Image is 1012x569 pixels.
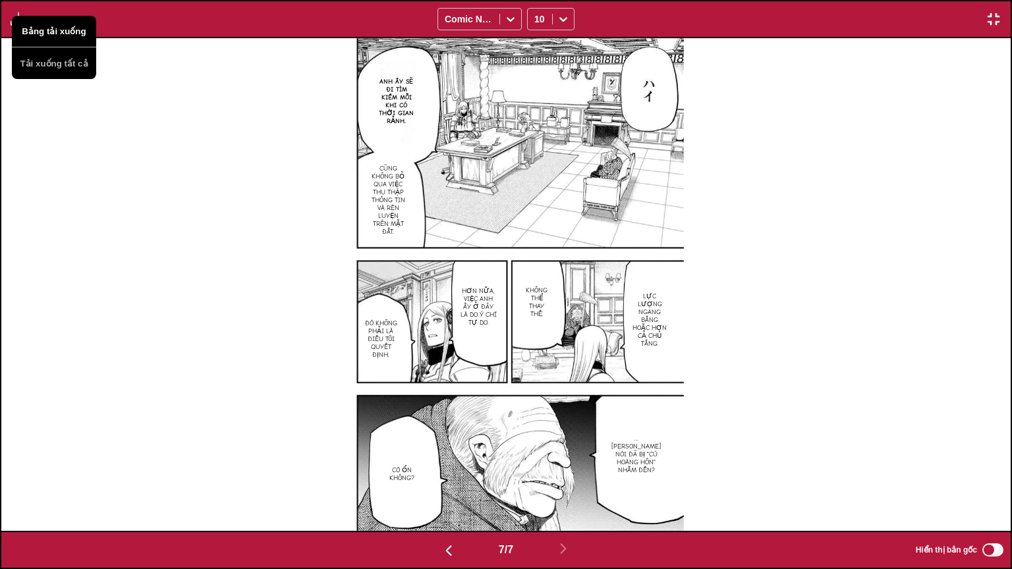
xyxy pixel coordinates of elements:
p: Hơn nữa, việc anh ấy ở đây là do ý chí tự do. [458,284,499,329]
p: Cũng không bỏ qua việc thu thập thông tin và rèn luyện trên mặt đất. [368,162,408,238]
p: Anh ấy sẽ đi tìm kiếm mỗi khi có thời gian rảnh. [374,75,418,128]
p: Đó không phải là điều tôi quyết định. [361,317,401,362]
img: Download translated images [11,11,26,27]
p: …[PERSON_NAME] nói đã bị "Cú hoàng hôn" nhắm đến? [609,432,663,477]
button: Tải xuống tất cả [12,47,96,79]
img: Next page [555,541,571,556]
img: Manga Panel [328,38,684,531]
button: Bảng tải xuống [12,16,96,47]
p: Không thể thay thế. [522,284,552,321]
span: Hiển thị bản gốc [916,545,977,555]
p: Lực lượng ngang bằng hoặc hơn cả chủ tầng. [630,290,670,350]
p: Có ổn không? [386,464,418,485]
img: Previous page [441,543,457,558]
span: 7 / 7 [499,544,513,556]
input: Hiển thị bản gốc [982,543,1003,556]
